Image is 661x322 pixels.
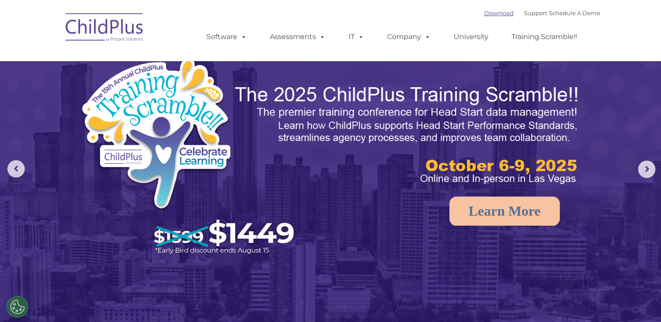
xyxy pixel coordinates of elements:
[121,57,147,64] span: Last name
[484,10,514,16] a: Download
[445,28,497,46] a: University
[484,10,600,16] font: |
[524,10,547,16] a: Support
[261,28,334,46] a: Assessments
[379,28,439,46] a: Company
[198,28,256,46] a: Software
[503,28,586,46] a: Training Scramble!!
[519,228,661,322] iframe: Chat Widget
[121,93,158,99] span: Phone number
[340,28,373,46] a: IT
[549,10,600,16] a: Schedule A Demo
[61,7,148,50] img: ChildPlus by Procare Solutions
[449,197,560,226] a: Learn More
[7,296,28,318] button: Cookies Settings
